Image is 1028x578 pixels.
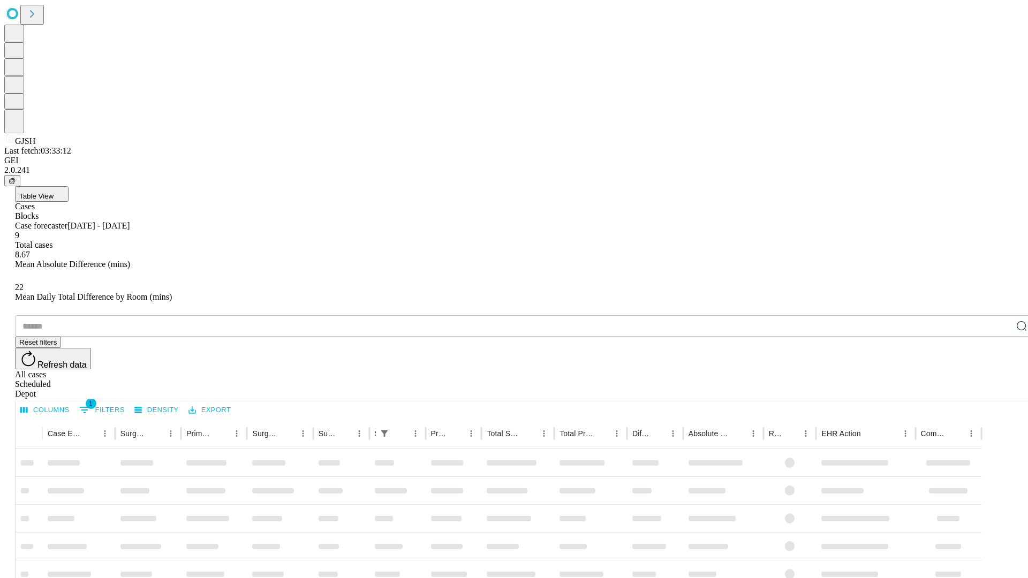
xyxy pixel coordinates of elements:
button: Density [132,402,182,419]
button: Sort [521,426,536,441]
button: Menu [609,426,624,441]
button: @ [4,175,20,186]
div: Total Scheduled Duration [487,429,520,438]
span: 8.67 [15,250,30,259]
div: Surgery Date [319,429,336,438]
button: Sort [731,426,746,441]
button: Sort [594,426,609,441]
span: Table View [19,192,54,200]
span: Refresh data [37,360,87,369]
button: Sort [337,426,352,441]
span: [DATE] - [DATE] [67,221,130,230]
div: Difference [632,429,649,438]
div: Primary Service [186,429,213,438]
button: Menu [408,426,423,441]
button: Menu [296,426,311,441]
button: Table View [15,186,69,202]
div: Total Predicted Duration [560,429,593,438]
button: Sort [651,426,666,441]
div: EHR Action [821,429,860,438]
button: Sort [393,426,408,441]
button: Menu [746,426,761,441]
span: Last fetch: 03:33:12 [4,146,71,155]
span: 9 [15,231,19,240]
span: 1 [86,398,96,409]
button: Menu [798,426,813,441]
button: Select columns [18,402,72,419]
button: Sort [949,426,964,441]
button: Show filters [77,401,127,419]
button: Reset filters [15,337,61,348]
button: Sort [214,426,229,441]
div: Absolute Difference [689,429,730,438]
button: Menu [97,426,112,441]
button: Menu [898,426,913,441]
span: Total cases [15,240,52,249]
button: Menu [666,426,681,441]
button: Sort [783,426,798,441]
button: Sort [862,426,877,441]
div: Predicted In Room Duration [431,429,448,438]
button: Sort [281,426,296,441]
button: Menu [464,426,479,441]
div: Surgeon Name [120,429,147,438]
div: Surgery Name [252,429,279,438]
span: Reset filters [19,338,57,346]
div: Scheduled In Room Duration [375,429,376,438]
button: Menu [964,426,979,441]
button: Export [186,402,233,419]
button: Refresh data [15,348,91,369]
button: Sort [82,426,97,441]
button: Menu [163,426,178,441]
span: @ [9,177,16,185]
div: Case Epic Id [48,429,81,438]
span: Case forecaster [15,221,67,230]
button: Menu [352,426,367,441]
button: Sort [449,426,464,441]
button: Show filters [377,426,392,441]
button: Menu [229,426,244,441]
div: 1 active filter [377,426,392,441]
span: Mean Daily Total Difference by Room (mins) [15,292,172,301]
span: 22 [15,283,24,292]
span: Mean Absolute Difference (mins) [15,260,130,269]
div: GEI [4,156,1024,165]
span: GJSH [15,136,35,146]
div: Comments [921,429,948,438]
div: 2.0.241 [4,165,1024,175]
div: Resolved in EHR [769,429,783,438]
button: Sort [148,426,163,441]
button: Menu [536,426,551,441]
